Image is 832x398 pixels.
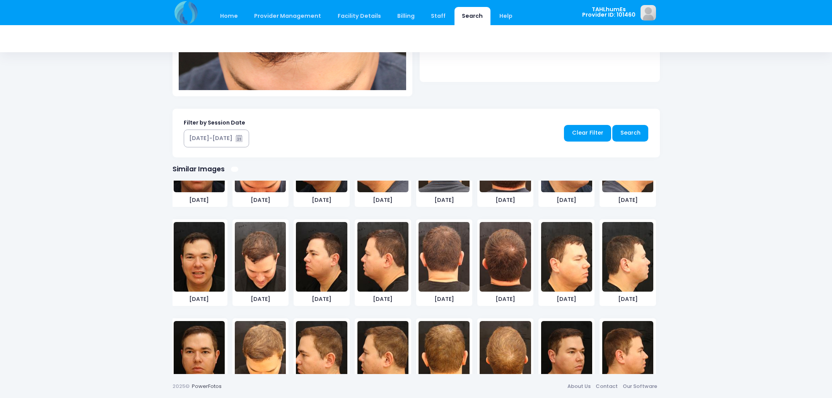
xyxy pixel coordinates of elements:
[541,295,592,303] span: [DATE]
[541,321,592,391] img: image
[173,165,225,173] h1: Similar Images
[541,222,592,292] img: image
[390,7,422,25] a: Billing
[641,5,656,20] img: image
[419,295,470,303] span: [DATE]
[173,383,190,390] span: 2025©
[235,222,286,292] img: image
[602,295,653,303] span: [DATE]
[424,7,453,25] a: Staff
[213,7,246,25] a: Home
[296,222,347,292] img: image
[454,7,490,25] a: Search
[593,379,620,393] a: Contact
[174,295,225,303] span: [DATE]
[235,295,286,303] span: [DATE]
[565,379,593,393] a: About Us
[235,321,286,391] img: image
[419,321,470,391] img: image
[189,134,232,142] div: [DATE]-[DATE]
[492,7,520,25] a: Help
[612,125,648,142] a: Search
[174,321,225,391] img: image
[357,222,408,292] img: image
[235,196,286,204] span: [DATE]
[582,7,636,18] span: TAHLhumEs Provider ID: 101460
[357,196,408,204] span: [DATE]
[247,7,329,25] a: Provider Management
[174,196,225,204] span: [DATE]
[480,196,531,204] span: [DATE]
[419,196,470,204] span: [DATE]
[296,295,347,303] span: [DATE]
[602,196,653,204] span: [DATE]
[357,321,408,391] img: image
[564,125,611,142] a: Clear Filter
[620,379,660,393] a: Our Software
[602,222,653,292] img: image
[602,321,653,391] img: image
[296,196,347,204] span: [DATE]
[541,196,592,204] span: [DATE]
[184,119,245,127] label: Filter by Session Date
[174,222,225,292] img: image
[480,295,531,303] span: [DATE]
[330,7,388,25] a: Facility Details
[296,321,347,391] img: image
[357,295,408,303] span: [DATE]
[419,222,470,292] img: image
[192,383,222,390] a: PowerFotos
[480,321,531,391] img: image
[480,222,531,292] img: image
